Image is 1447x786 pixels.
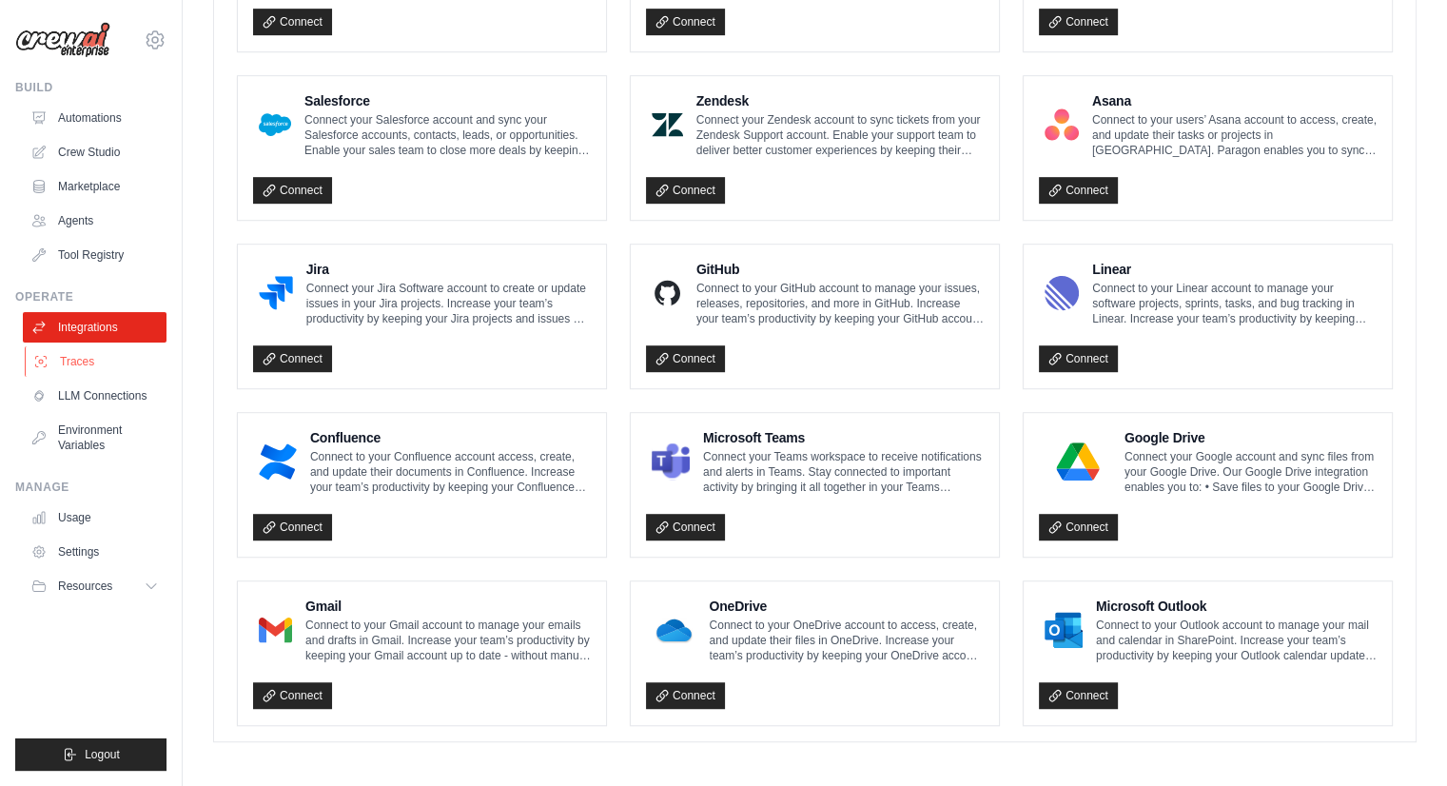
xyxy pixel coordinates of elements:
[1096,597,1377,616] h4: Microsoft Outlook
[1092,260,1377,279] h4: Linear
[1092,112,1377,158] p: Connect to your users’ Asana account to access, create, and update their tasks or projects in [GE...
[646,9,725,35] a: Connect
[23,103,166,133] a: Automations
[1039,177,1118,204] a: Connect
[304,112,591,158] p: Connect your Salesforce account and sync your Salesforce accounts, contacts, leads, or opportunit...
[58,579,112,594] span: Resources
[23,502,166,533] a: Usage
[306,281,591,326] p: Connect your Jira Software account to create or update issues in your Jira projects. Increase you...
[1045,274,1079,312] img: Linear Logo
[646,682,725,709] a: Connect
[253,177,332,204] a: Connect
[1045,442,1111,481] img: Google Drive Logo
[1039,514,1118,540] a: Connect
[305,618,591,663] p: Connect to your Gmail account to manage your emails and drafts in Gmail. Increase your team’s pro...
[696,281,984,326] p: Connect to your GitHub account to manage your issues, releases, repositories, and more in GitHub....
[23,137,166,167] a: Crew Studio
[23,312,166,343] a: Integrations
[23,415,166,461] a: Environment Variables
[15,289,166,305] div: Operate
[646,177,725,204] a: Connect
[710,597,985,616] h4: OneDrive
[15,80,166,95] div: Build
[310,449,591,495] p: Connect to your Confluence account access, create, and update their documents in Confluence. Incr...
[310,428,591,447] h4: Confluence
[23,240,166,270] a: Tool Registry
[652,274,683,312] img: GitHub Logo
[306,260,591,279] h4: Jira
[305,597,591,616] h4: Gmail
[646,345,725,372] a: Connect
[703,449,984,495] p: Connect your Teams workspace to receive notifications and alerts in Teams. Stay connected to impo...
[703,428,984,447] h4: Microsoft Teams
[1092,281,1377,326] p: Connect to your Linear account to manage your software projects, sprints, tasks, and bug tracking...
[15,22,110,58] img: Logo
[710,618,985,663] p: Connect to your OneDrive account to access, create, and update their files in OneDrive. Increase ...
[23,571,166,601] button: Resources
[253,345,332,372] a: Connect
[15,480,166,495] div: Manage
[23,206,166,236] a: Agents
[1124,449,1377,495] p: Connect your Google account and sync files from your Google Drive. Our Google Drive integration e...
[1039,682,1118,709] a: Connect
[1096,618,1377,663] p: Connect to your Outlook account to manage your mail and calendar in SharePoint. Increase your tea...
[304,91,591,110] h4: Salesforce
[652,106,683,144] img: Zendesk Logo
[23,171,166,202] a: Marketplace
[259,106,291,144] img: Salesforce Logo
[1124,428,1377,447] h4: Google Drive
[1092,91,1377,110] h4: Asana
[1045,611,1083,649] img: Microsoft Outlook Logo
[652,442,690,481] img: Microsoft Teams Logo
[23,537,166,567] a: Settings
[1039,9,1118,35] a: Connect
[23,381,166,411] a: LLM Connections
[1045,106,1079,144] img: Asana Logo
[253,9,332,35] a: Connect
[652,611,696,649] img: OneDrive Logo
[253,514,332,540] a: Connect
[646,514,725,540] a: Connect
[259,611,292,649] img: Gmail Logo
[259,442,297,481] img: Confluence Logo
[85,747,120,762] span: Logout
[1039,345,1118,372] a: Connect
[253,682,332,709] a: Connect
[259,274,293,312] img: Jira Logo
[15,738,166,771] button: Logout
[696,260,984,279] h4: GitHub
[25,346,168,377] a: Traces
[696,112,984,158] p: Connect your Zendesk account to sync tickets from your Zendesk Support account. Enable your suppo...
[696,91,984,110] h4: Zendesk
